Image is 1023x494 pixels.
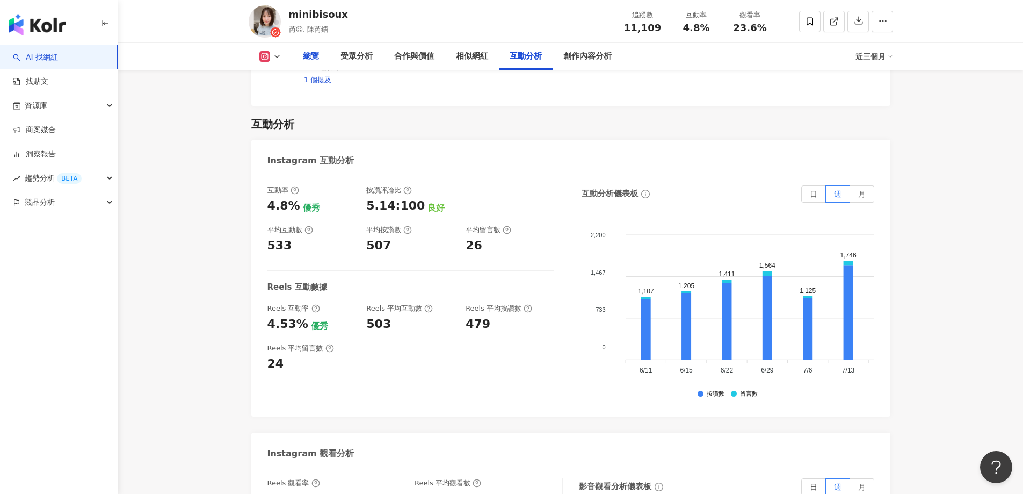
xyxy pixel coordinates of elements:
iframe: Help Scout Beacon - Open [980,451,1012,483]
span: 週 [834,190,841,198]
tspan: 7/13 [842,367,855,374]
div: 26 [466,238,482,254]
div: 優秀 [311,320,328,332]
span: 11,109 [624,22,661,33]
span: 4.8% [683,23,710,33]
div: Instagram 觀看分析 [267,448,354,460]
div: 平均互動數 [267,225,313,235]
span: 資源庫 [25,94,47,118]
div: Reels 觀看率 [267,478,320,488]
div: Reels 平均按讚數 [466,304,532,313]
span: 月 [858,190,866,198]
div: 近三個月 [855,48,893,65]
div: 按讚評論比 [366,185,412,195]
div: 479 [466,316,490,333]
span: info-circle [653,481,665,493]
tspan: 2,200 [591,231,606,238]
a: 商案媒合 [13,125,56,135]
div: 4.53% [267,316,308,333]
div: 1 個提及 [304,75,331,85]
div: BETA [57,173,82,184]
div: 追蹤數 [622,10,663,20]
tspan: 6/29 [761,367,774,374]
div: 觀看率 [730,10,771,20]
div: 互動率 [267,185,299,195]
div: Instagram 互動分析 [267,155,354,167]
div: 平均留言數 [466,225,511,235]
tspan: 6/11 [640,367,652,374]
div: 按讚數 [707,391,724,398]
div: 24 [267,356,284,373]
div: 503 [366,316,391,333]
tspan: 733 [596,306,605,313]
div: 4.8% [267,198,300,214]
tspan: 7/6 [803,367,812,374]
div: 互動分析儀表板 [582,188,638,199]
img: KOL Avatar [249,5,281,38]
div: 留言數 [740,391,758,398]
div: Reels 平均互動數 [366,304,433,313]
div: 平均按讚數 [366,225,412,235]
div: 創作內容分析 [563,50,612,63]
a: 找貼文 [13,76,48,87]
tspan: 1,467 [591,269,606,275]
span: 趨勢分析 [25,166,82,190]
span: 競品分析 [25,190,55,214]
span: rise [13,175,20,182]
span: 芮☺︎︎, 陳芮鋙 [289,25,329,33]
div: Reels 平均留言數 [267,343,334,353]
div: Reels 平均觀看數 [415,478,481,488]
a: searchAI 找網紅 [13,52,58,63]
div: 533 [267,238,292,254]
tspan: 6/15 [680,367,693,374]
div: minibisoux [289,8,348,21]
div: 影音觀看分析儀表板 [579,481,651,492]
div: 互動率 [676,10,717,20]
div: 5.14:100 [366,198,425,214]
span: 月 [858,483,866,491]
tspan: 0 [602,344,605,350]
span: info-circle [640,188,651,200]
img: logo [9,14,66,35]
span: 週 [834,483,841,491]
span: 日 [810,483,817,491]
div: 互動分析 [251,117,294,132]
div: 相似網紅 [456,50,488,63]
div: 良好 [427,202,445,214]
div: 優秀 [303,202,320,214]
div: Reels 互動率 [267,304,320,313]
span: 日 [810,190,817,198]
div: 507 [366,238,391,254]
div: 總覽 [303,50,319,63]
a: 洞察報告 [13,149,56,160]
div: 受眾分析 [340,50,373,63]
div: Reels 互動數據 [267,282,327,293]
tspan: 6/22 [721,367,734,374]
div: 互動分析 [510,50,542,63]
div: 合作與價值 [394,50,434,63]
span: 23.6% [733,23,766,33]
